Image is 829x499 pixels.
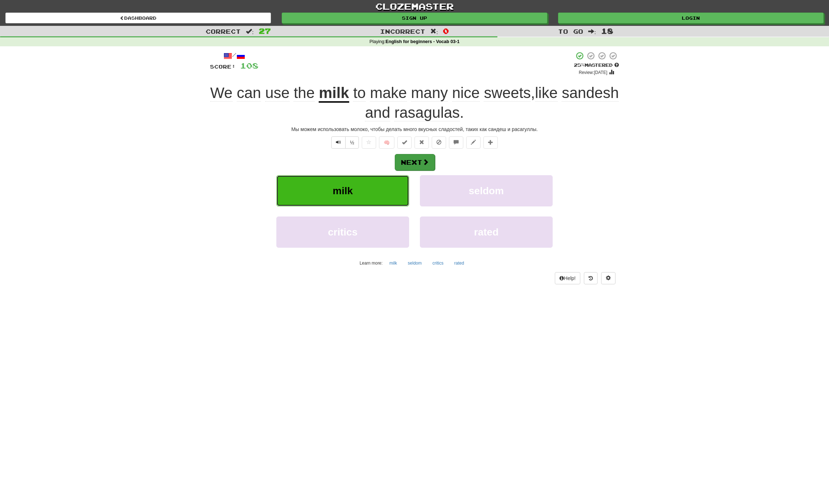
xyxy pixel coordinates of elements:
button: Favorite sentence (alt+f) [362,136,376,149]
span: We [210,84,233,102]
span: 18 [601,27,613,35]
button: Ignore sentence (alt+i) [432,136,446,149]
button: Discuss sentence (alt+u) [449,136,463,149]
button: Add to collection (alt+a) [483,136,498,149]
a: Dashboard [5,13,271,23]
button: seldom [420,175,553,206]
button: critics [428,258,448,269]
span: Score: [210,64,236,70]
button: seldom [404,258,426,269]
button: Next [395,154,435,171]
span: 25 % [574,62,585,68]
span: : [246,28,254,34]
span: Correct [206,28,241,35]
button: Reset to 0% Mastered (alt+r) [415,136,429,149]
span: the [294,84,314,102]
u: milk [319,84,349,103]
button: milk [276,175,409,206]
span: use [265,84,290,102]
span: sandesh [562,84,619,102]
span: nice [452,84,480,102]
button: Edit sentence (alt+d) [466,136,481,149]
div: Mastered [574,62,619,69]
button: critics [276,216,409,248]
span: : [588,28,596,34]
button: milk [385,258,401,269]
a: Sign up [282,13,547,23]
span: rasagulas [394,104,460,121]
div: Мы можем использовать молоко, чтобы делать много вкусных сладостей, таких как сандеш и расагуллы. [210,126,619,133]
button: ½ [345,136,359,149]
button: Play sentence audio (ctl+space) [331,136,346,149]
button: Round history (alt+y) [584,272,598,284]
span: critics [328,227,358,238]
span: seldom [469,185,504,196]
span: To go [558,28,583,35]
div: / [210,51,258,60]
button: rated [420,216,553,248]
span: can [237,84,261,102]
button: rated [450,258,468,269]
a: Login [558,13,824,23]
span: like [535,84,558,102]
button: 🧠 [379,136,394,149]
button: Help! [555,272,580,284]
span: rated [474,227,498,238]
span: and [365,104,390,121]
span: make [370,84,407,102]
strong: English for beginners - Vocab 03-1 [385,39,459,44]
span: to [353,84,366,102]
span: Incorrect [380,28,425,35]
span: many [411,84,448,102]
small: Review: [DATE] [579,70,608,75]
small: Learn more: [360,261,383,266]
span: 0 [443,27,449,35]
span: milk [333,185,353,196]
button: Set this sentence to 100% Mastered (alt+m) [397,136,412,149]
span: 108 [240,61,258,70]
div: Text-to-speech controls [330,136,359,149]
span: : [430,28,438,34]
span: sweets [484,84,531,102]
span: 27 [259,27,271,35]
span: , . [349,84,619,121]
